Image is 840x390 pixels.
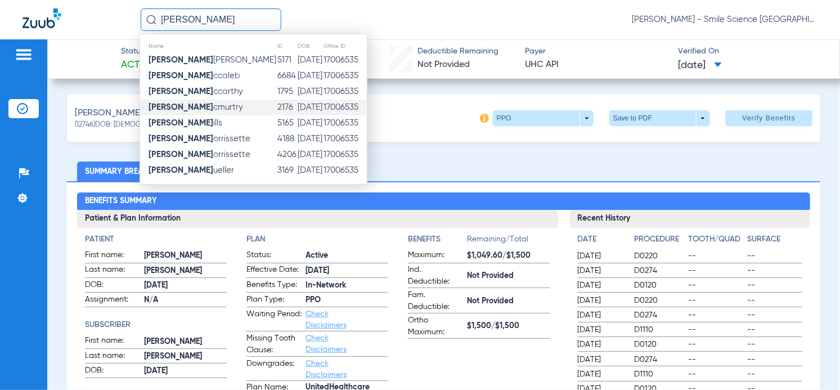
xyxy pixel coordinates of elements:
th: Office ID [323,40,367,52]
span: D0220 [635,295,684,306]
span: D0220 [635,250,684,262]
span: Status: [246,249,302,263]
td: 4188 [277,131,297,147]
app-breakdown-title: Subscriber [85,319,227,331]
span: [DATE] [578,250,625,262]
span: Assignment: [85,294,140,307]
span: [DATE] [578,339,625,350]
span: -- [688,250,743,262]
h4: Surface [747,234,802,245]
h3: Recent History [570,210,811,228]
td: [DATE] [297,163,323,178]
span: [DATE] [144,365,227,377]
th: ID [277,40,297,52]
span: First name: [85,335,140,348]
span: Waiting Period: [246,308,302,331]
span: Not Provided [467,295,550,307]
app-breakdown-title: Date [578,234,625,249]
span: -- [747,280,802,291]
li: Summary Breakdown [77,162,181,181]
span: D0274 [635,265,684,276]
img: hamburger-icon [15,48,33,61]
span: [DATE] [578,280,625,291]
td: 17006535 [323,115,367,131]
span: UHC API [525,58,668,72]
td: [DATE] [297,84,323,100]
td: [DATE] [297,100,323,115]
span: In-Network [306,280,388,292]
app-breakdown-title: Tooth/Quad [688,234,743,249]
button: PPO [493,110,594,126]
td: 2176 [277,100,297,115]
span: D0274 [635,310,684,321]
span: Active [306,250,388,262]
strong: [PERSON_NAME] [149,56,213,64]
input: Search for patients [141,8,281,31]
span: -- [747,369,802,380]
span: Downgrades: [246,358,302,380]
h4: Procedure [635,234,684,245]
span: [PERSON_NAME] [144,336,227,348]
span: orrissette [149,150,250,159]
iframe: Chat Widget [784,336,840,390]
td: 3169 [277,163,297,178]
span: -- [688,310,743,321]
strong: [PERSON_NAME] [149,103,213,111]
span: orrissette [149,135,250,143]
span: Verified On [679,46,822,57]
span: Remaining/Total [467,234,550,249]
span: [PERSON_NAME] [144,250,227,262]
th: DOB [297,40,323,52]
td: 17006535 [323,68,367,84]
span: -- [688,295,743,306]
span: Last name: [85,350,140,364]
td: [DATE] [297,68,323,84]
span: Last name: [85,264,140,277]
img: Search Icon [146,15,156,25]
img: Zuub Logo [23,8,61,28]
span: -- [747,354,802,365]
span: [PERSON_NAME] [144,265,227,277]
button: Verify Benefits [726,110,812,126]
span: D0120 [635,339,684,350]
td: [DATE] [297,131,323,147]
span: Deductible Remaining [417,46,498,57]
span: Not Provided [417,60,470,69]
span: [PERSON_NAME] [75,106,142,120]
td: 1795 [277,84,297,100]
span: First name: [85,249,140,263]
strong: [PERSON_NAME] [149,87,213,96]
span: Maximum: [408,249,463,263]
span: [DATE] [578,369,625,380]
span: D1110 [635,324,684,335]
app-breakdown-title: Procedure [635,234,684,249]
span: Effective Date: [246,264,302,277]
td: 6684 [277,68,297,84]
td: 5165 [277,115,297,131]
span: -- [747,339,802,350]
strong: [PERSON_NAME] [149,71,213,80]
span: Ind. Deductible: [408,264,463,288]
span: [PERSON_NAME] [149,56,276,64]
h4: Plan [246,234,388,245]
app-breakdown-title: Benefits [408,234,467,249]
span: -- [688,265,743,276]
span: -- [747,250,802,262]
span: PPO [306,294,388,306]
span: -- [688,324,743,335]
td: [DATE] [297,115,323,131]
a: Check Disclaimers [306,310,347,329]
h3: Patient & Plan Information [77,210,558,228]
span: N/A [144,294,227,306]
strong: [PERSON_NAME] [149,166,213,174]
td: 17006535 [323,84,367,100]
span: -- [747,265,802,276]
td: 5171 [277,52,297,68]
span: [DATE] [578,310,625,321]
span: [DATE] [306,265,388,277]
strong: [PERSON_NAME] [149,150,213,159]
span: (12746) DOB: [DEMOGRAPHIC_DATA] [75,120,188,131]
button: Save to PDF [609,110,710,126]
span: [DATE] [578,265,625,276]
